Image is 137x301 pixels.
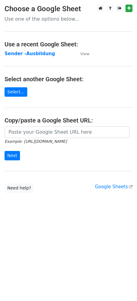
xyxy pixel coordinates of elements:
small: View [80,52,89,56]
input: Paste your Google Sheet URL here [5,126,129,138]
small: Example: [URL][DOMAIN_NAME] [5,139,67,144]
p: Use one of the options below... [5,16,132,22]
h4: Use a recent Google Sheet: [5,41,132,48]
h4: Copy/paste a Google Sheet URL: [5,117,132,124]
input: Next [5,151,20,160]
a: Select... [5,87,27,97]
a: View [74,51,89,56]
h3: Choose a Google Sheet [5,5,132,13]
a: Need help? [5,183,34,193]
h4: Select another Google Sheet: [5,75,132,83]
a: Google Sheets [95,184,132,189]
a: Sender -Ausbildung [5,51,55,56]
